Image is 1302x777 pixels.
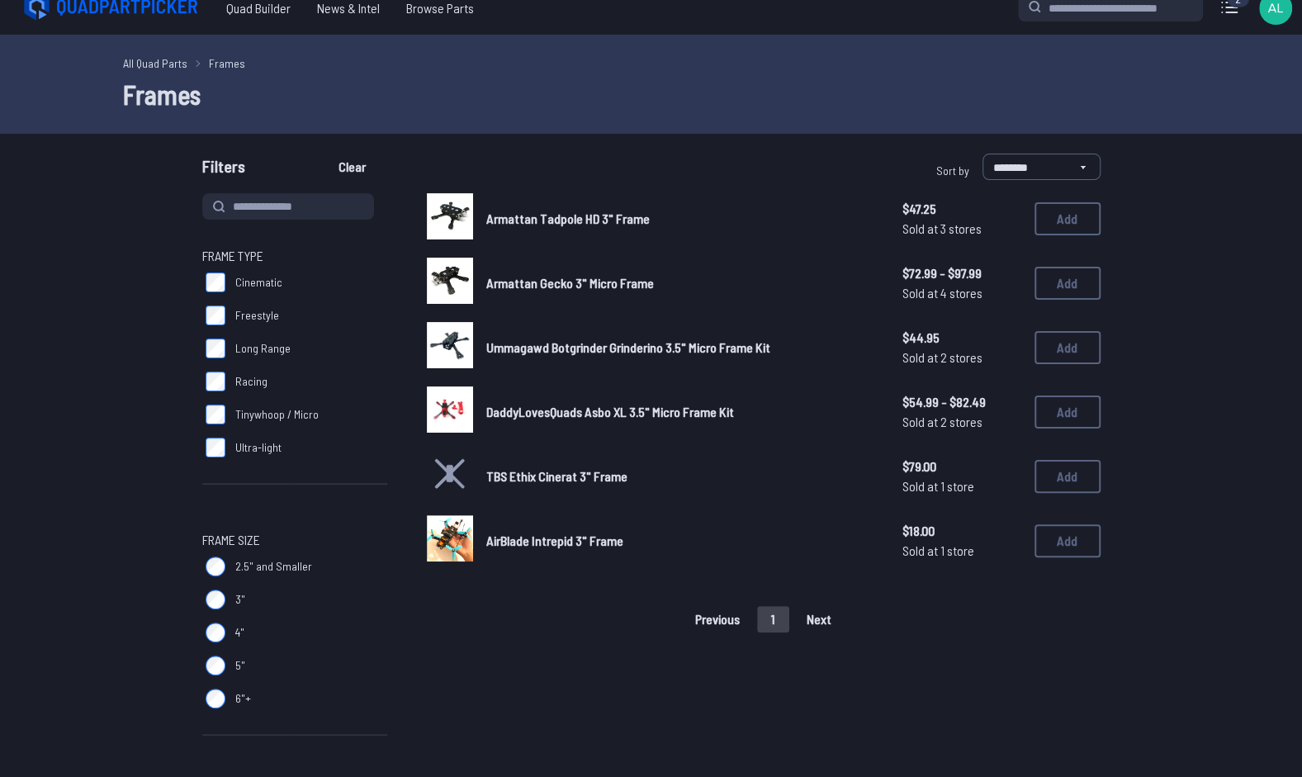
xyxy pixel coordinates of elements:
img: image [427,386,473,433]
span: Frame Size [202,530,260,550]
span: Long Range [235,340,291,357]
button: 1 [757,606,789,632]
a: Ummagawd Botgrinder Grinderino 3.5" Micro Frame Kit [486,338,876,358]
input: Ultra-light [206,438,225,457]
span: Frame Type [202,246,263,266]
a: AirBlade Intrepid 3" Frame [486,531,876,551]
span: 2.5" and Smaller [235,558,312,575]
a: Armattan Tadpole HD 3" Frame [486,209,876,229]
img: image [427,322,473,368]
span: Sold at 2 stores [902,412,1021,432]
a: image [427,193,473,244]
input: 5" [206,656,225,675]
span: Ultra-light [235,439,282,456]
a: image [427,258,473,309]
a: image [427,515,473,566]
span: Sort by [936,163,969,178]
select: Sort by [982,154,1101,180]
button: Add [1034,331,1101,364]
span: $54.99 - $82.49 [902,392,1021,412]
span: $18.00 [902,521,1021,541]
a: DaddyLovesQuads Asbo XL 3.5" Micro Frame Kit [486,402,876,422]
a: All Quad Parts [123,54,187,72]
a: image [427,386,473,438]
span: $44.95 [902,328,1021,348]
span: Armattan Tadpole HD 3" Frame [486,211,650,226]
button: Add [1034,460,1101,493]
span: Tinywhoop / Micro [235,406,319,423]
button: Add [1034,202,1101,235]
a: Frames [209,54,245,72]
span: 4" [235,624,244,641]
span: $72.99 - $97.99 [902,263,1021,283]
a: TBS Ethix Cinerat 3" Frame [486,467,876,486]
span: AirBlade Intrepid 3" Frame [486,533,623,548]
input: Cinematic [206,272,225,292]
span: 5" [235,657,245,674]
span: Filters [202,154,245,187]
img: image [427,193,473,239]
input: Tinywhoop / Micro [206,405,225,424]
span: Cinematic [235,274,282,291]
button: Clear [324,154,380,180]
span: 3" [235,591,245,608]
button: Add [1034,396,1101,429]
input: Long Range [206,339,225,358]
a: Armattan Gecko 3" Micro Frame [486,273,876,293]
span: Freestyle [235,307,279,324]
button: Add [1034,524,1101,557]
span: Ummagawd Botgrinder Grinderino 3.5" Micro Frame Kit [486,339,770,355]
span: TBS Ethix Cinerat 3" Frame [486,468,627,484]
a: image [427,322,473,373]
input: 3" [206,590,225,609]
span: Sold at 4 stores [902,283,1021,303]
span: 6"+ [235,690,251,707]
span: Armattan Gecko 3" Micro Frame [486,275,654,291]
span: Sold at 2 stores [902,348,1021,367]
input: 2.5" and Smaller [206,557,225,576]
input: Freestyle [206,306,225,325]
input: Racing [206,372,225,391]
img: image [427,515,473,561]
span: $47.25 [902,199,1021,219]
button: Add [1034,267,1101,300]
span: $79.00 [902,457,1021,476]
span: DaddyLovesQuads Asbo XL 3.5" Micro Frame Kit [486,404,734,419]
h1: Frames [123,74,1180,114]
span: Racing [235,373,268,390]
span: Sold at 1 store [902,541,1021,561]
input: 6"+ [206,689,225,708]
input: 4" [206,623,225,642]
img: image [427,258,473,304]
span: Sold at 3 stores [902,219,1021,239]
span: Sold at 1 store [902,476,1021,496]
